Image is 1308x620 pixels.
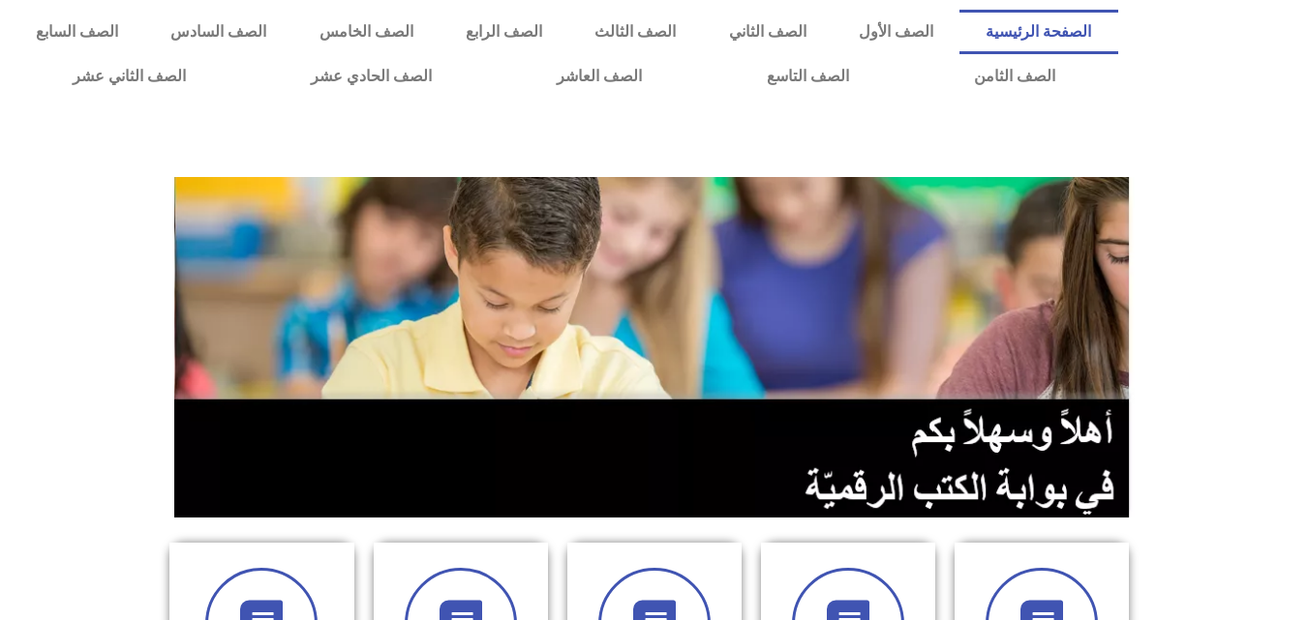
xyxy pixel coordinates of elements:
[833,10,959,54] a: الصف الأول
[10,54,248,99] a: الصف الثاني عشر
[568,10,702,54] a: الصف الثالث
[703,10,833,54] a: الصف الثاني
[494,54,704,99] a: الصف العاشر
[144,10,292,54] a: الصف السادس
[248,54,494,99] a: الصف الحادي عشر
[911,54,1117,99] a: الصف الثامن
[293,10,440,54] a: الصف الخامس
[959,10,1117,54] a: الصفحة الرئيسية
[704,54,911,99] a: الصف التاسع
[10,10,144,54] a: الصف السابع
[440,10,568,54] a: الصف الرابع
